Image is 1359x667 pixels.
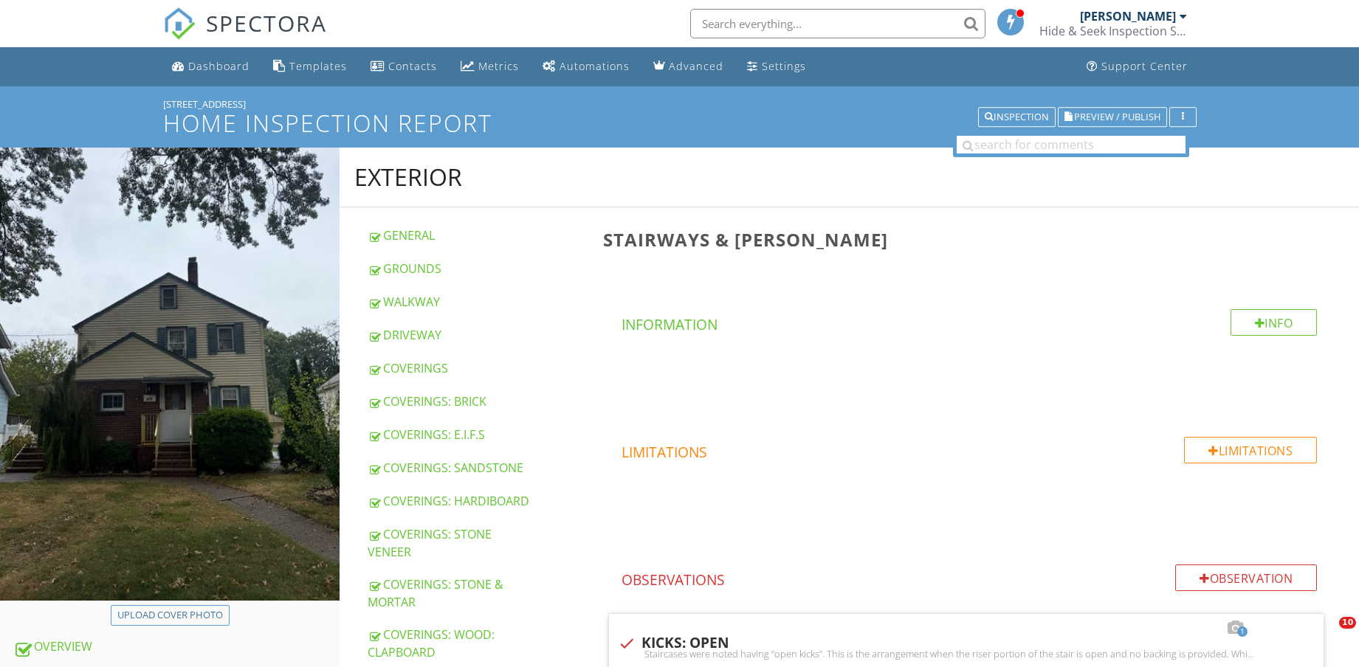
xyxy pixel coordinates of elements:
iframe: Intercom live chat [1309,617,1344,652]
div: Inspection [985,112,1049,122]
div: GENERAL [368,227,585,244]
div: OVERVIEW [13,637,340,657]
span: 10 [1339,617,1356,629]
div: Info [1231,309,1318,336]
div: Contacts [388,59,437,73]
button: Preview / Publish [1058,107,1167,128]
div: COVERINGS: HARDIBOARD [368,492,585,510]
a: Settings [741,53,812,80]
h4: Observations [622,564,1317,590]
a: Automations (Basic) [537,53,636,80]
div: Upload cover photo [117,608,223,623]
a: Dashboard [166,53,255,80]
button: Upload cover photo [111,605,230,626]
div: Staircases were noted having “open kicks”. This is the arrangement when the riser portion of the ... [618,648,1315,660]
input: search for comments [957,136,1186,153]
div: Observation [1175,564,1317,591]
h3: STAIRWAYS & [PERSON_NAME] [603,229,1335,249]
div: COVERINGS: WOOD: CLAPBOARD [368,626,585,661]
div: Advanced [669,59,723,73]
a: Metrics [455,53,525,80]
input: Search everything... [690,9,985,38]
div: GROUNDS [368,260,585,277]
h1: Home Inspection Report [163,110,1197,136]
a: Support Center [1081,53,1194,80]
div: Dashboard [188,59,250,73]
div: Templates [289,59,347,73]
span: SPECTORA [206,7,327,38]
span: Preview / Publish [1074,112,1160,122]
span: 1 [1237,626,1248,637]
div: Automations [560,59,630,73]
div: Limitations [1184,437,1317,463]
a: Inspection [978,109,1056,122]
div: Settings [762,59,806,73]
div: [STREET_ADDRESS] [163,98,1197,110]
button: Inspection [978,107,1056,128]
div: DRIVEWAY [368,326,585,344]
h4: Limitations [622,437,1317,462]
div: COVERINGS: BRICK [368,393,585,410]
div: COVERINGS: E.I.F.S [368,426,585,443]
img: The Best Home Inspection Software - Spectora [163,7,196,40]
div: COVERINGS [368,359,585,377]
a: Preview / Publish [1058,109,1167,122]
a: Advanced [647,53,729,80]
h4: Information [622,309,1317,334]
div: WALKWAY [368,293,585,311]
div: COVERINGS: STONE & MORTAR [368,576,585,611]
div: Hide & Seek Inspection Services [1039,24,1187,38]
div: COVERINGS: STONE VENEER [368,525,585,561]
div: Support Center [1101,59,1188,73]
div: COVERINGS: SANDSTONE [368,459,585,477]
div: Metrics [478,59,519,73]
a: SPECTORA [163,20,327,51]
a: Templates [267,53,353,80]
div: [PERSON_NAME] [1080,9,1176,24]
a: Contacts [365,53,443,80]
div: EXTERIOR [354,162,462,192]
